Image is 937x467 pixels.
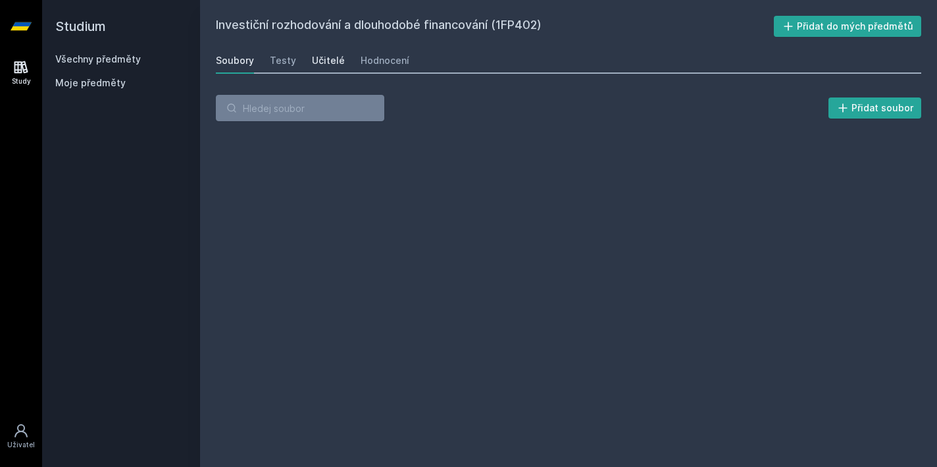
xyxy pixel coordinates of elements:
[774,16,922,37] button: Přidat do mých předmětů
[216,16,774,37] h2: Investiční rozhodování a dlouhodobé financování (1FP402)
[828,97,922,119] button: Přidat soubor
[361,54,409,67] div: Hodnocení
[270,54,296,67] div: Testy
[3,416,39,456] a: Uživatel
[216,47,254,74] a: Soubory
[361,47,409,74] a: Hodnocení
[312,47,345,74] a: Učitelé
[270,47,296,74] a: Testy
[55,76,126,90] span: Moje předměty
[12,76,31,86] div: Study
[3,53,39,93] a: Study
[55,53,141,65] a: Všechny předměty
[216,95,384,121] input: Hledej soubor
[216,54,254,67] div: Soubory
[312,54,345,67] div: Učitelé
[7,440,35,450] div: Uživatel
